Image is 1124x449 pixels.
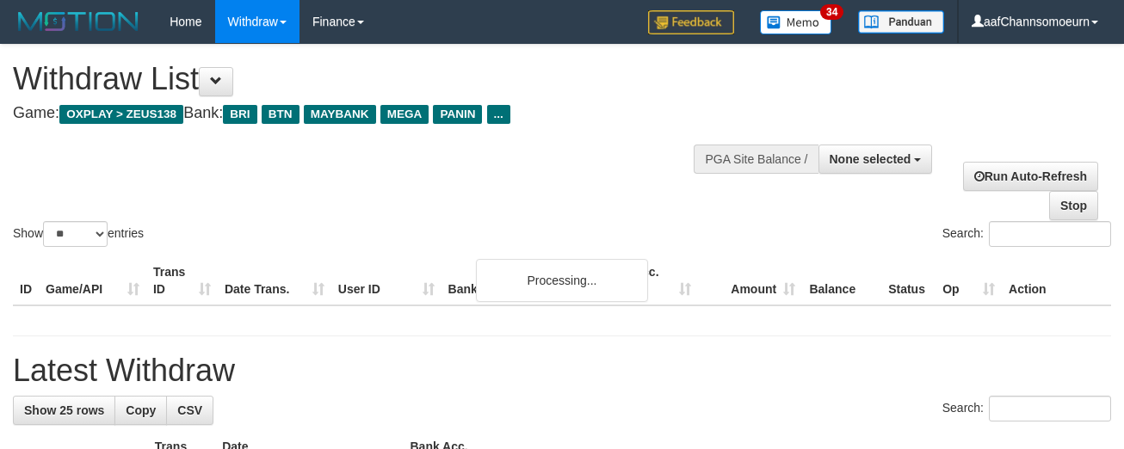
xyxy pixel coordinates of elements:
[802,256,881,305] th: Balance
[820,4,843,20] span: 34
[146,256,218,305] th: Trans ID
[818,145,933,174] button: None selected
[881,256,936,305] th: Status
[39,256,146,305] th: Game/API
[331,256,442,305] th: User ID
[760,10,832,34] img: Button%20Memo.svg
[830,152,911,166] span: None selected
[963,162,1098,191] a: Run Auto-Refresh
[698,256,802,305] th: Amount
[476,259,648,302] div: Processing...
[1002,256,1111,305] th: Action
[936,256,1002,305] th: Op
[13,256,39,305] th: ID
[989,396,1111,421] input: Search:
[13,354,1111,388] h1: Latest Withdraw
[218,256,331,305] th: Date Trans.
[13,62,732,96] h1: Withdraw List
[594,256,698,305] th: Bank Acc. Number
[989,221,1111,247] input: Search:
[126,403,156,417] span: Copy
[13,396,115,425] a: Show 25 rows
[59,105,183,124] span: OXPLAY > ZEUS138
[43,221,108,247] select: Showentries
[262,105,300,124] span: BTN
[648,10,734,34] img: Feedback.jpg
[433,105,482,124] span: PANIN
[487,105,510,124] span: ...
[942,221,1111,247] label: Search:
[380,105,429,124] span: MEGA
[1049,191,1098,220] a: Stop
[442,256,595,305] th: Bank Acc. Name
[13,9,144,34] img: MOTION_logo.png
[304,105,376,124] span: MAYBANK
[223,105,256,124] span: BRI
[13,105,732,122] h4: Game: Bank:
[24,403,104,417] span: Show 25 rows
[858,10,944,34] img: panduan.png
[942,396,1111,421] label: Search:
[13,221,144,247] label: Show entries
[114,396,167,425] a: Copy
[177,403,202,417] span: CSV
[166,396,213,425] a: CSV
[694,145,818,174] div: PGA Site Balance /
